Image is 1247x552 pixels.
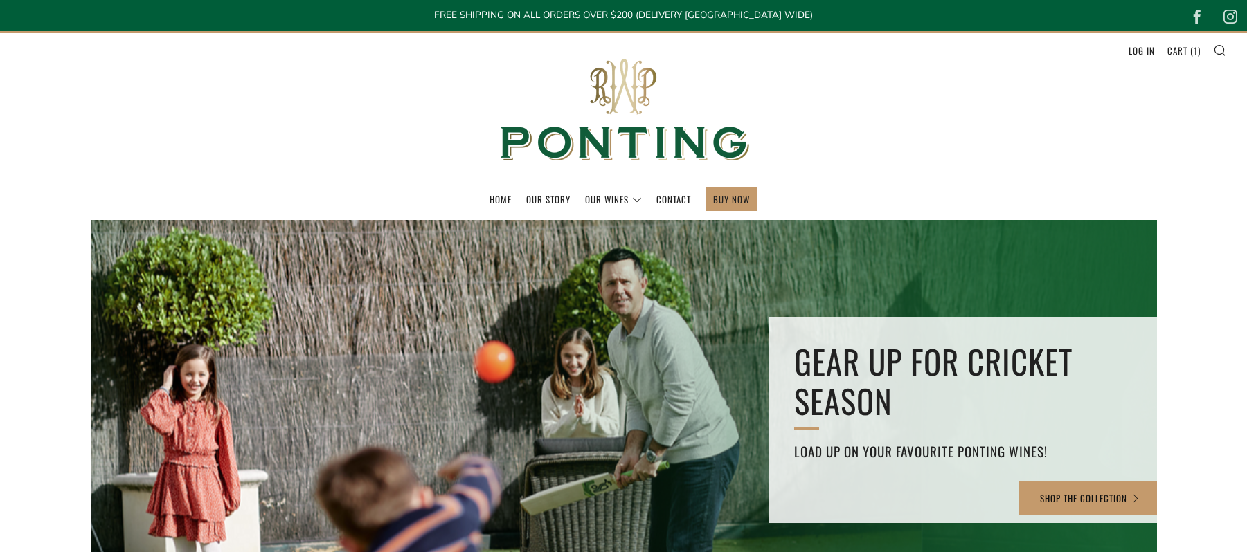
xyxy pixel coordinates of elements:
a: Cart (1) [1167,39,1201,62]
a: Our Story [526,188,571,210]
span: 1 [1194,44,1198,57]
a: BUY NOW [713,188,750,210]
a: Our Wines [585,188,642,210]
img: Ponting Wines [485,33,762,187]
a: Home [490,188,512,210]
h2: GEAR UP FOR CRICKET SEASON [794,342,1132,421]
h4: Load up on your favourite Ponting Wines! [794,439,1132,463]
a: SHOP THE COLLECTION [1019,481,1161,515]
a: Contact [656,188,691,210]
a: Log in [1129,39,1155,62]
